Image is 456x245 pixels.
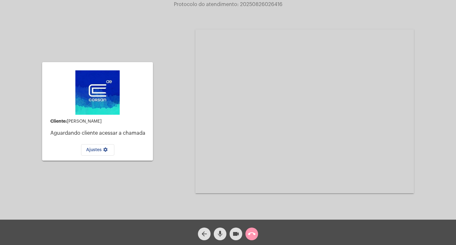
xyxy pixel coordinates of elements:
[216,230,224,238] mat-icon: mic
[102,147,109,155] mat-icon: settings
[50,119,67,123] strong: Cliente:
[50,130,148,136] p: Aguardando cliente acessar a chamada
[232,230,240,238] mat-icon: videocam
[174,2,282,7] span: Protocolo do atendimento: 20250826026416
[81,144,114,156] button: Ajustes
[86,148,109,152] span: Ajustes
[248,230,256,238] mat-icon: call_end
[200,230,208,238] mat-icon: arrow_back
[50,119,148,124] div: [PERSON_NAME]
[75,70,120,115] img: d4669ae0-8c07-2337-4f67-34b0df7f5ae4.jpeg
